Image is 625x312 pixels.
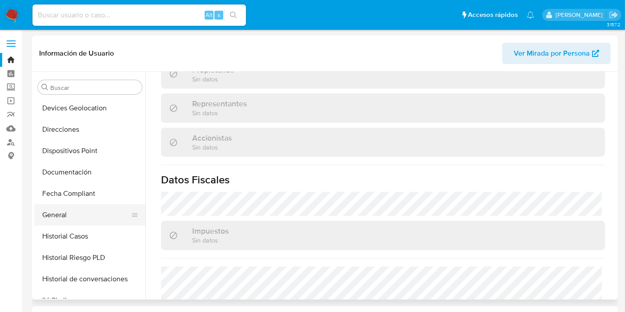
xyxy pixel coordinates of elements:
div: AccionistasSin datos [161,128,605,157]
button: Documentación [34,162,145,183]
span: s [218,11,220,19]
a: Salir [609,10,618,20]
p: Sin datos [192,75,234,83]
button: Ver Mirada por Persona [502,43,611,64]
p: Sin datos [192,143,232,151]
h3: Impuestos [192,226,229,236]
button: Direcciones [34,119,145,140]
div: RepresentantesSin datos [161,93,605,122]
button: Historial de conversaciones [34,268,145,290]
h3: Representantes [192,99,247,109]
button: Dispositivos Point [34,140,145,162]
button: Fecha Compliant [34,183,145,204]
button: Historial Riesgo PLD [34,247,145,268]
h1: Datos Fiscales [161,173,605,186]
h1: Información de Usuario [39,49,114,58]
button: search-icon [224,9,242,21]
button: General [34,204,138,226]
div: PropietariosSin datos [161,60,605,89]
p: gregorio.negri@mercadolibre.com [556,11,606,19]
p: Sin datos [192,236,229,244]
input: Buscar [50,84,138,92]
h3: Accionistas [192,133,232,143]
span: Ver Mirada por Persona [514,43,590,64]
button: Buscar [41,84,48,91]
div: ImpuestosSin datos [161,221,605,250]
span: Accesos rápidos [468,10,518,20]
button: Historial Casos [34,226,145,247]
span: Alt [206,11,213,19]
p: Sin datos [192,109,247,117]
a: Notificaciones [527,11,534,19]
button: Devices Geolocation [34,97,145,119]
input: Buscar usuario o caso... [32,9,246,21]
button: IV Challenges [34,290,145,311]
